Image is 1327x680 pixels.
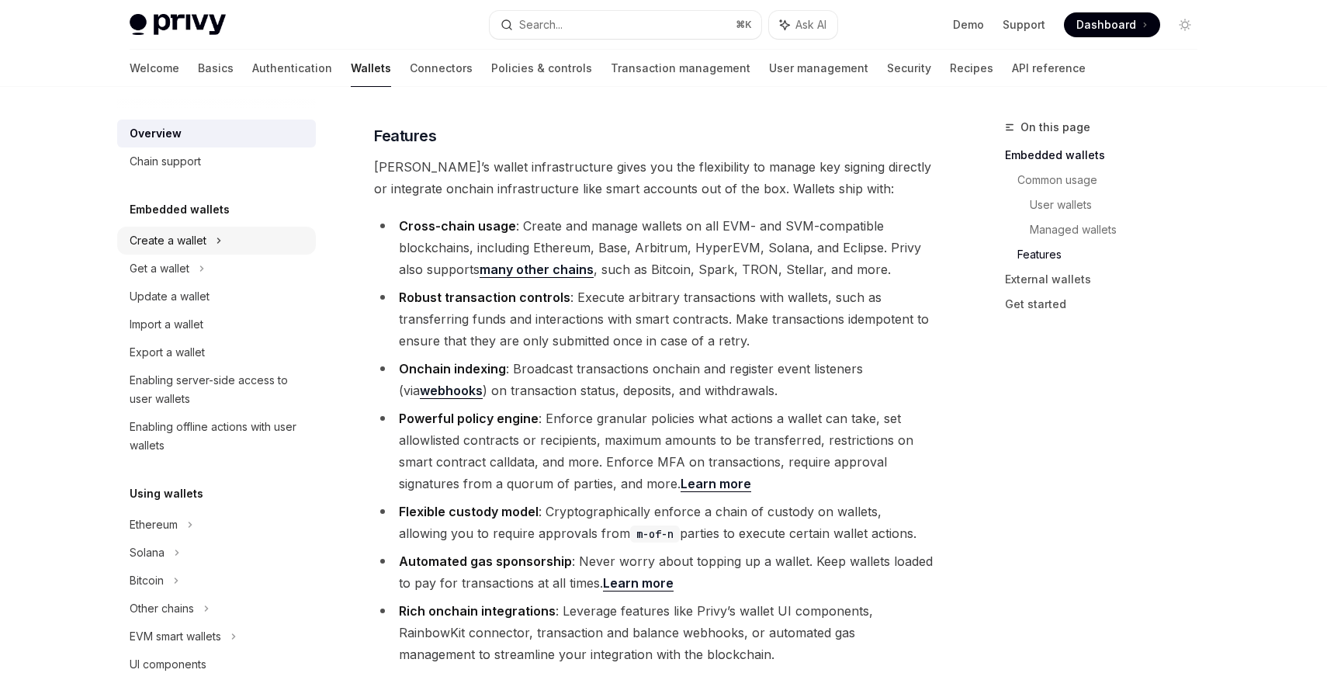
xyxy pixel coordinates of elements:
code: m-of-n [630,526,680,543]
div: Bitcoin [130,571,164,590]
li: : Enforce granular policies what actions a wallet can take, set allowlisted contracts or recipien... [374,408,934,494]
span: Ask AI [795,17,826,33]
a: Export a wallet [117,338,316,366]
a: API reference [1012,50,1086,87]
div: Import a wallet [130,315,203,334]
strong: Onchain indexing [399,361,506,376]
a: Managed wallets [1030,217,1210,242]
a: Authentication [252,50,332,87]
a: Security [887,50,931,87]
strong: Cross-chain usage [399,218,516,234]
li: : Cryptographically enforce a chain of custody on wallets, allowing you to require approvals from... [374,501,934,544]
a: Welcome [130,50,179,87]
button: Toggle dark mode [1173,12,1197,37]
a: User wallets [1030,193,1210,217]
a: many other chains [480,262,594,278]
span: Features [374,125,436,147]
a: Chain support [117,147,316,175]
strong: Rich onchain integrations [399,603,556,619]
div: Search... [519,16,563,34]
div: Other chains [130,599,194,618]
a: Update a wallet [117,283,316,311]
a: Common usage [1017,168,1210,193]
a: webhooks [420,383,483,399]
a: Import a wallet [117,311,316,338]
li: : Broadcast transactions onchain and register event listeners (via ) on transaction status, depos... [374,358,934,401]
div: Create a wallet [130,231,206,250]
li: : Never worry about topping up a wallet. Keep wallets loaded to pay for transactions at all times. [374,550,934,594]
a: UI components [117,651,316,678]
li: : Leverage features like Privy’s wallet UI components, RainbowKit connector, transaction and bala... [374,600,934,665]
button: Search...⌘K [490,11,761,39]
a: Transaction management [611,50,750,87]
div: Enabling offline actions with user wallets [130,418,307,455]
img: light logo [130,14,226,36]
a: Learn more [603,575,674,592]
div: Chain support [130,152,201,171]
a: Overview [117,120,316,147]
a: Enabling server-side access to user wallets [117,366,316,413]
div: Update a wallet [130,287,210,306]
a: Demo [953,17,984,33]
a: Learn more [681,476,751,492]
span: On this page [1020,118,1090,137]
a: Recipes [950,50,993,87]
h5: Using wallets [130,484,203,503]
div: Overview [130,124,182,143]
strong: Flexible custody model [399,504,539,519]
div: Get a wallet [130,259,189,278]
span: ⌘ K [736,19,752,31]
span: [PERSON_NAME]’s wallet infrastructure gives you the flexibility to manage key signing directly or... [374,156,934,199]
a: Embedded wallets [1005,143,1210,168]
div: Export a wallet [130,343,205,362]
a: Policies & controls [491,50,592,87]
a: Get started [1005,292,1210,317]
h5: Embedded wallets [130,200,230,219]
li: : Execute arbitrary transactions with wallets, such as transferring funds and interactions with s... [374,286,934,352]
strong: Automated gas sponsorship [399,553,572,569]
a: Enabling offline actions with user wallets [117,413,316,460]
span: Dashboard [1076,17,1136,33]
div: Ethereum [130,515,178,534]
div: EVM smart wallets [130,627,221,646]
strong: Robust transaction controls [399,290,570,305]
a: Wallets [351,50,391,87]
a: Connectors [410,50,473,87]
a: External wallets [1005,267,1210,292]
div: Solana [130,543,165,562]
a: Support [1003,17,1045,33]
li: : Create and manage wallets on all EVM- and SVM-compatible blockchains, including Ethereum, Base,... [374,215,934,280]
a: Dashboard [1064,12,1160,37]
a: Features [1017,242,1210,267]
div: UI components [130,655,206,674]
button: Ask AI [769,11,837,39]
strong: Powerful policy engine [399,411,539,426]
div: Enabling server-side access to user wallets [130,371,307,408]
a: Basics [198,50,234,87]
a: User management [769,50,868,87]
